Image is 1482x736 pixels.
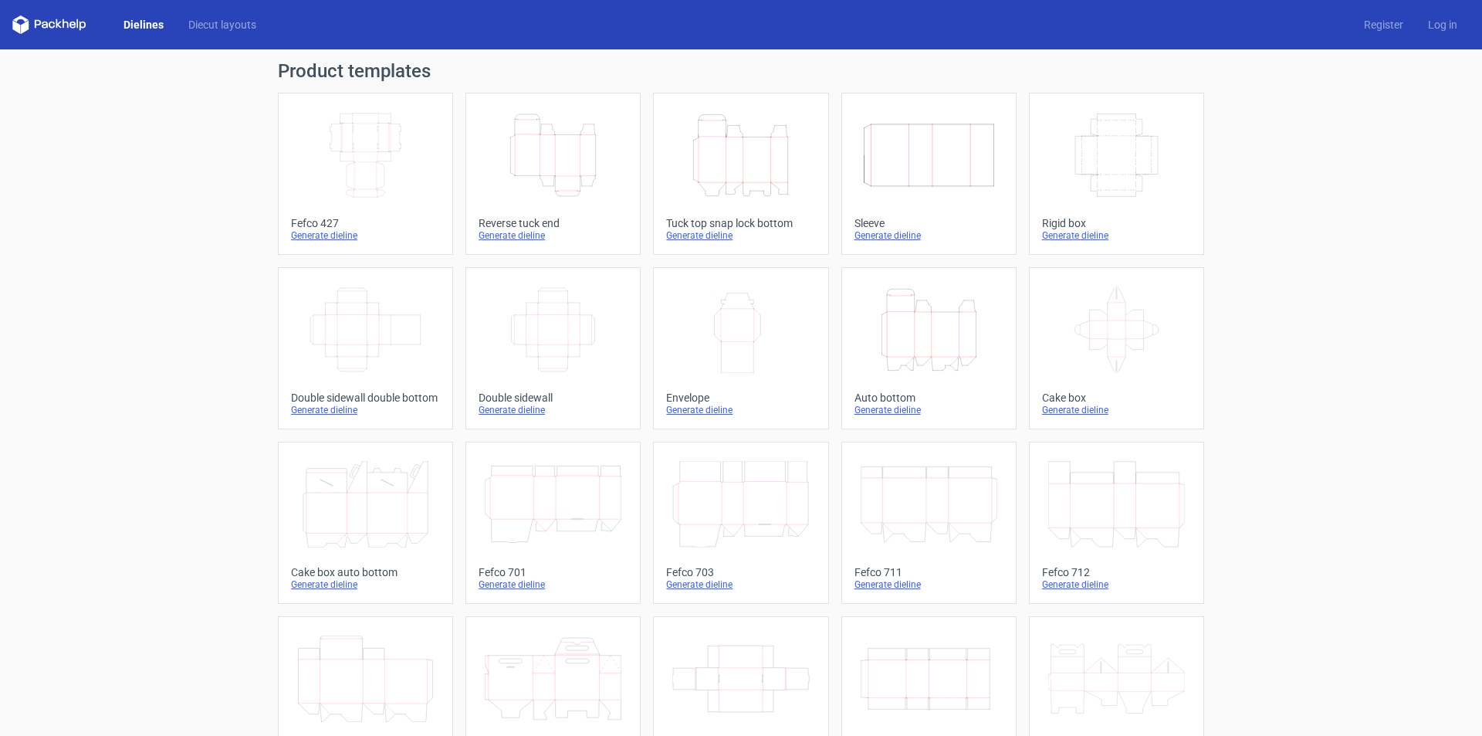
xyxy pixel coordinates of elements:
div: Reverse tuck end [479,217,628,229]
a: Fefco 701Generate dieline [465,442,641,604]
a: Double sidewallGenerate dieline [465,267,641,429]
a: Double sidewall double bottomGenerate dieline [278,267,453,429]
div: Sleeve [854,217,1003,229]
div: Generate dieline [1042,229,1191,242]
div: Tuck top snap lock bottom [666,217,815,229]
div: Rigid box [1042,217,1191,229]
div: Fefco 427 [291,217,440,229]
div: Fefco 703 [666,566,815,578]
a: Register [1352,17,1416,32]
div: Generate dieline [479,229,628,242]
div: Fefco 701 [479,566,628,578]
div: Cake box auto bottom [291,566,440,578]
div: Generate dieline [1042,578,1191,591]
div: Double sidewall double bottom [291,392,440,404]
div: Generate dieline [854,578,1003,591]
a: Log in [1416,17,1470,32]
div: Generate dieline [291,404,440,416]
div: Generate dieline [291,229,440,242]
a: Fefco 711Generate dieline [841,442,1017,604]
div: Generate dieline [666,229,815,242]
div: Generate dieline [1042,404,1191,416]
div: Generate dieline [291,578,440,591]
div: Generate dieline [479,578,628,591]
a: Auto bottomGenerate dieline [841,267,1017,429]
div: Generate dieline [666,404,815,416]
div: Fefco 711 [854,566,1003,578]
div: Cake box [1042,392,1191,404]
a: Cake boxGenerate dieline [1029,267,1204,429]
a: Tuck top snap lock bottomGenerate dieline [653,93,828,255]
a: Reverse tuck endGenerate dieline [465,93,641,255]
a: Diecut layouts [176,17,269,32]
div: Auto bottom [854,392,1003,404]
div: Generate dieline [854,404,1003,416]
a: Fefco 427Generate dieline [278,93,453,255]
a: Cake box auto bottomGenerate dieline [278,442,453,604]
div: Double sidewall [479,392,628,404]
div: Fefco 712 [1042,566,1191,578]
a: SleeveGenerate dieline [841,93,1017,255]
a: Dielines [111,17,176,32]
div: Generate dieline [666,578,815,591]
a: Fefco 703Generate dieline [653,442,828,604]
div: Envelope [666,392,815,404]
div: Generate dieline [854,229,1003,242]
a: Rigid boxGenerate dieline [1029,93,1204,255]
div: Generate dieline [479,404,628,416]
a: Fefco 712Generate dieline [1029,442,1204,604]
a: EnvelopeGenerate dieline [653,267,828,429]
h1: Product templates [278,62,1204,80]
